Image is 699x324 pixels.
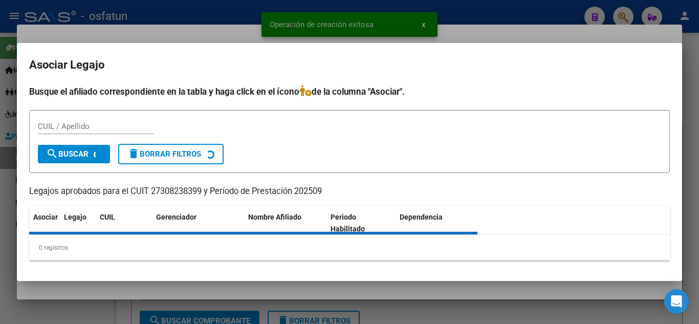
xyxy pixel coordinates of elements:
[29,55,670,75] h2: Asociar Legajo
[64,213,86,221] span: Legajo
[127,147,140,160] mat-icon: delete
[29,206,60,240] datatable-header-cell: Asociar
[127,149,201,159] span: Borrar Filtros
[46,149,89,159] span: Buscar
[400,213,443,221] span: Dependencia
[33,213,58,221] span: Asociar
[156,213,196,221] span: Gerenciador
[396,206,478,240] datatable-header-cell: Dependencia
[38,145,110,163] button: Buscar
[100,213,115,221] span: CUIL
[248,213,301,221] span: Nombre Afiliado
[29,185,670,198] p: Legajos aprobados para el CUIT 27308238399 y Período de Prestación 202509
[29,85,670,98] h4: Busque el afiliado correspondiente en la tabla y haga click en el ícono de la columna "Asociar".
[118,144,224,164] button: Borrar Filtros
[152,206,244,240] datatable-header-cell: Gerenciador
[331,213,365,233] span: Periodo Habilitado
[664,289,689,314] div: Open Intercom Messenger
[29,235,670,261] div: 0 registros
[326,206,396,240] datatable-header-cell: Periodo Habilitado
[96,206,152,240] datatable-header-cell: CUIL
[244,206,326,240] datatable-header-cell: Nombre Afiliado
[46,147,58,160] mat-icon: search
[60,206,96,240] datatable-header-cell: Legajo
